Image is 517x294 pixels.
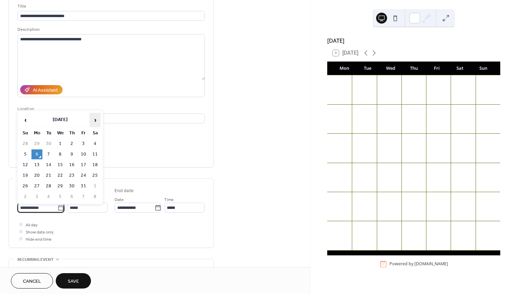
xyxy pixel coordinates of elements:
[329,165,334,170] div: 20
[31,171,42,181] td: 20
[20,149,31,159] td: 5
[20,139,31,149] td: 28
[20,171,31,181] td: 19
[403,194,409,199] div: 30
[55,149,66,159] td: 8
[78,192,89,202] td: 7
[17,105,203,112] div: Location
[379,135,384,141] div: 15
[379,62,402,75] div: Wed
[115,187,134,195] div: End date
[90,139,101,149] td: 4
[428,165,433,170] div: 24
[43,160,54,170] td: 14
[403,223,409,228] div: 6
[453,135,458,141] div: 18
[90,181,101,191] td: 1
[425,62,449,75] div: Fri
[333,62,356,75] div: Mon
[478,165,483,170] div: 26
[20,113,30,127] span: ‹
[354,194,359,199] div: 28
[11,273,53,289] button: Cancel
[453,77,458,82] div: 4
[164,196,174,203] span: Time
[26,236,52,243] span: Hide end time
[43,128,54,138] th: Tu
[20,181,31,191] td: 26
[472,62,495,75] div: Sun
[379,223,384,228] div: 5
[20,160,31,170] td: 12
[379,194,384,199] div: 29
[66,192,77,202] td: 6
[403,135,409,141] div: 16
[329,135,334,141] div: 13
[453,194,458,199] div: 1
[428,194,433,199] div: 31
[17,256,54,263] span: Recurring event
[43,181,54,191] td: 28
[478,194,483,199] div: 2
[43,139,54,149] td: 30
[403,77,409,82] div: 2
[90,171,101,181] td: 25
[329,194,334,199] div: 27
[90,149,101,159] td: 11
[31,128,42,138] th: Mo
[20,85,63,94] button: AI Assistant
[20,128,31,138] th: Su
[55,160,66,170] td: 15
[66,181,77,191] td: 30
[449,62,472,75] div: Sat
[68,278,79,285] span: Save
[414,261,448,267] a: [DOMAIN_NAME]
[66,171,77,181] td: 23
[31,139,42,149] td: 29
[90,113,100,127] span: ›
[55,128,66,138] th: We
[26,229,54,236] span: Show date only
[354,165,359,170] div: 21
[66,128,77,138] th: Th
[56,273,91,289] button: Save
[354,135,359,141] div: 14
[428,223,433,228] div: 7
[31,149,42,159] td: 6
[329,223,334,228] div: 3
[20,192,31,202] td: 2
[354,77,359,82] div: 30
[453,165,458,170] div: 25
[403,106,409,111] div: 9
[55,139,66,149] td: 1
[453,223,458,228] div: 8
[90,128,101,138] th: Sa
[453,106,458,111] div: 11
[329,77,334,82] div: 29
[31,181,42,191] td: 27
[31,113,89,128] th: [DATE]
[379,106,384,111] div: 8
[78,171,89,181] td: 24
[66,139,77,149] td: 2
[379,165,384,170] div: 22
[78,139,89,149] td: 3
[78,149,89,159] td: 10
[55,181,66,191] td: 29
[31,192,42,202] td: 3
[403,165,409,170] div: 23
[55,192,66,202] td: 5
[428,77,433,82] div: 3
[478,77,483,82] div: 5
[402,62,425,75] div: Thu
[17,3,203,10] div: Title
[43,171,54,181] td: 21
[78,160,89,170] td: 17
[26,222,38,229] span: All day
[379,77,384,82] div: 1
[478,223,483,228] div: 9
[33,87,58,94] div: AI Assistant
[356,62,379,75] div: Tue
[478,106,483,111] div: 12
